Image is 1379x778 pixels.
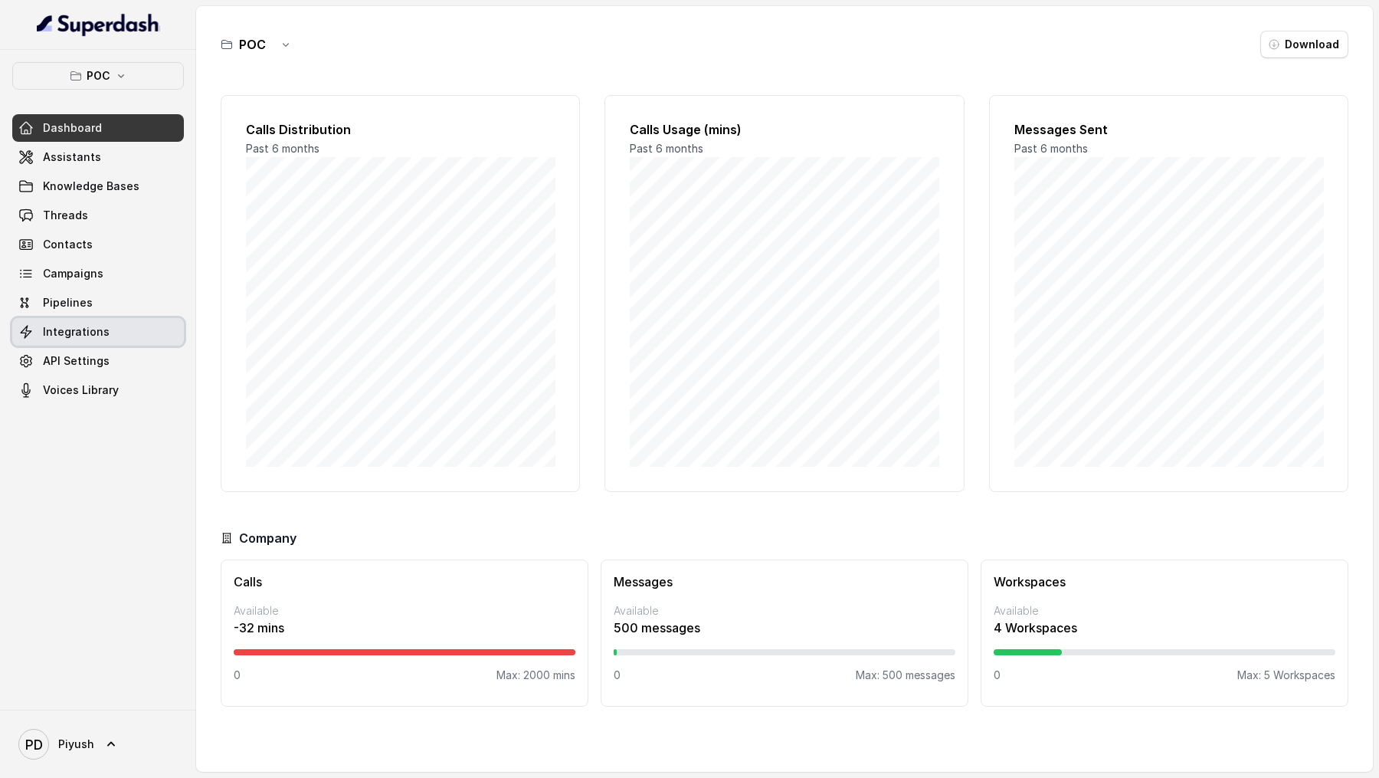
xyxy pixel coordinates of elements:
span: Pipelines [43,295,93,310]
a: Integrations [12,318,184,346]
p: Available [994,603,1335,619]
text: PD [25,737,43,753]
h3: POC [239,35,266,54]
span: Knowledge Bases [43,179,139,194]
span: Campaigns [43,266,103,281]
span: Past 6 months [246,142,319,155]
span: Threads [43,208,88,223]
a: Threads [12,202,184,229]
button: Download [1260,31,1348,58]
a: Assistants [12,143,184,171]
span: Assistants [43,149,101,165]
a: Voices Library [12,376,184,404]
p: 500 messages [614,619,955,637]
h2: Calls Usage (mins) [630,120,938,139]
span: API Settings [43,353,110,369]
p: 0 [994,668,1001,683]
p: -32 mins [234,619,575,637]
span: Past 6 months [630,142,703,155]
span: Integrations [43,324,110,340]
span: Voices Library [43,382,119,398]
h3: Company [239,529,296,547]
span: Contacts [43,237,93,252]
h3: Calls [234,573,575,591]
h3: Messages [614,573,955,591]
a: Contacts [12,231,184,258]
button: POC [12,62,184,90]
p: Max: 2000 mins [496,668,575,683]
span: Piyush [58,737,94,752]
span: Past 6 months [1014,142,1088,155]
a: Dashboard [12,114,184,142]
p: 4 Workspaces [994,619,1335,637]
a: Knowledge Bases [12,172,184,200]
p: 0 [234,668,241,683]
p: Available [234,603,575,619]
a: Campaigns [12,260,184,287]
h3: Workspaces [994,573,1335,591]
a: Pipelines [12,289,184,317]
img: light.svg [37,12,160,37]
p: Available [614,603,955,619]
p: POC [87,67,110,85]
h2: Calls Distribution [246,120,555,139]
p: Max: 500 messages [856,668,955,683]
h2: Messages Sent [1014,120,1323,139]
p: 0 [614,668,621,683]
a: API Settings [12,347,184,375]
p: Max: 5 Workspaces [1237,668,1335,683]
a: Piyush [12,723,184,766]
span: Dashboard [43,120,102,136]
